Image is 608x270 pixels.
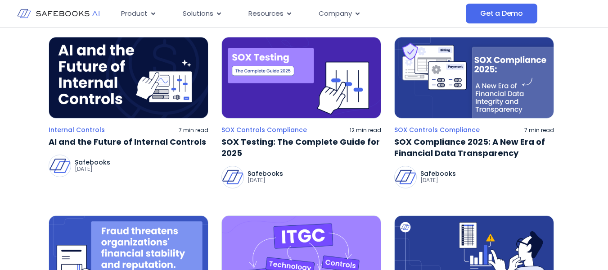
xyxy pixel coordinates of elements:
span: Company [319,9,352,19]
nav: Menu [114,5,466,23]
img: Safebooks [395,166,416,188]
span: Solutions [183,9,213,19]
span: Get a Demo [480,9,523,18]
a: Internal Controls [49,126,105,134]
a: SOX Controls Compliance [394,126,480,134]
p: [DATE] [248,177,283,184]
img: a new era of financial data integity and transparency [394,37,554,119]
div: Menu Toggle [114,5,466,23]
a: SOX Controls Compliance [221,126,307,134]
p: 7 min read [524,127,554,134]
p: [DATE] [75,165,110,173]
span: Product [121,9,148,19]
p: Safebooks [75,159,110,165]
a: SOX Testing: The Complete Guide for 2025 [221,136,381,159]
p: Safebooks [248,170,283,177]
p: Safebooks [420,170,456,177]
p: [DATE] [420,177,456,184]
a: SOX Compliance 2025: A New Era of Financial Data Transparency [394,136,554,159]
p: 12 min read [350,127,381,134]
img: Safebooks [49,155,71,177]
a: AI and the Future of Internal Controls [49,136,208,147]
span: Resources [248,9,284,19]
img: Safebooks [222,166,243,188]
a: Get a Demo [466,4,537,23]
p: 7 min read [179,127,208,134]
img: a hand holding a piece of paper with the words,'a and the future [49,37,208,119]
img: a hand touching a sheet of paper with the words sox testing on it [221,37,381,119]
